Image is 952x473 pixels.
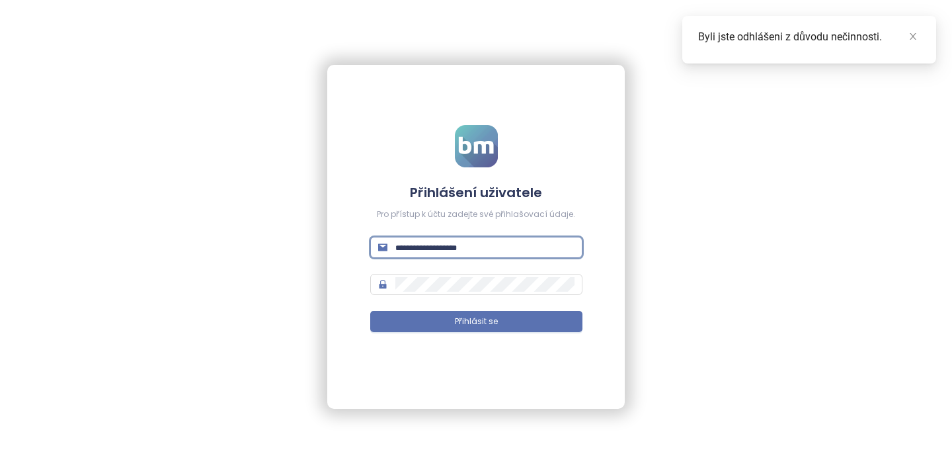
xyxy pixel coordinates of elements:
[370,311,582,332] button: Přihlásit se
[908,32,918,41] span: close
[370,183,582,202] h4: Přihlášení uživatele
[378,243,387,252] span: mail
[698,29,920,45] div: Byli jste odhlášeni z důvodu nečinnosti.
[370,208,582,221] div: Pro přístup k účtu zadejte své přihlašovací údaje.
[455,316,498,328] span: Přihlásit se
[455,125,498,167] img: logo
[378,280,387,289] span: lock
